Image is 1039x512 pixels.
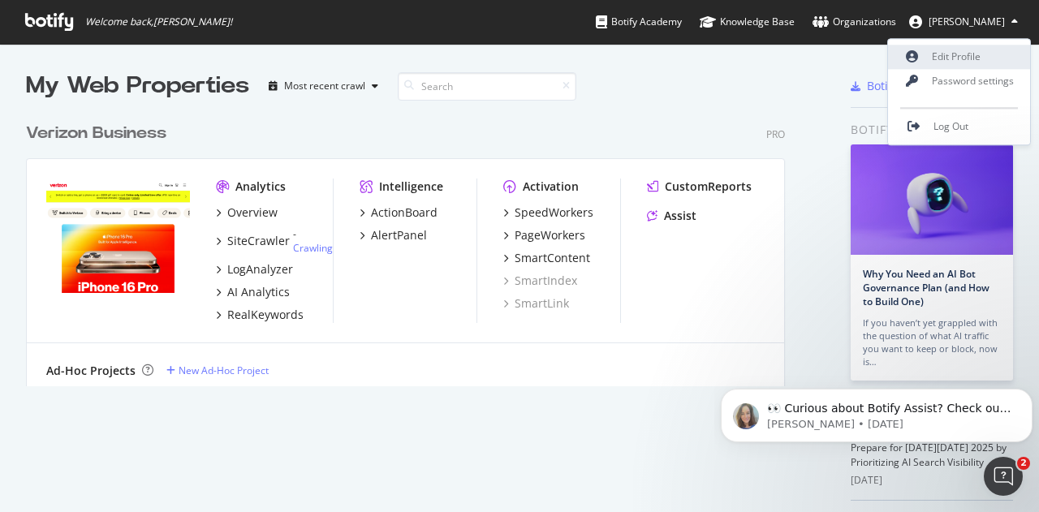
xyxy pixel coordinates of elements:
[26,122,166,145] div: Verizon Business
[227,261,293,278] div: LogAnalyzer
[46,179,190,294] img: Verizon.com/business
[227,204,278,221] div: Overview
[888,69,1030,93] a: Password settings
[515,250,590,266] div: SmartContent
[714,355,1039,468] iframe: Intercom notifications message
[664,208,696,224] div: Assist
[216,204,278,221] a: Overview
[85,15,232,28] span: Welcome back, [PERSON_NAME] !
[851,473,1013,488] div: [DATE]
[503,273,577,289] a: SmartIndex
[1017,457,1030,470] span: 2
[766,127,785,141] div: Pro
[647,208,696,224] a: Assist
[851,78,981,94] a: Botify Chrome Plugin
[929,15,1005,28] span: Vinod Immanni
[262,73,385,99] button: Most recent crawl
[523,179,579,195] div: Activation
[26,122,173,145] a: Verizon Business
[813,14,896,30] div: Organizations
[284,81,365,91] div: Most recent crawl
[984,457,1023,496] iframe: Intercom live chat
[398,72,576,101] input: Search
[379,179,443,195] div: Intelligence
[227,307,304,323] div: RealKeywords
[503,204,593,221] a: SpeedWorkers
[665,179,752,195] div: CustomReports
[851,144,1013,255] img: Why You Need an AI Bot Governance Plan (and How to Build One)
[647,179,752,195] a: CustomReports
[216,307,304,323] a: RealKeywords
[503,295,569,312] a: SmartLink
[896,9,1031,35] button: [PERSON_NAME]
[227,233,290,249] div: SiteCrawler
[863,267,989,308] a: Why You Need an AI Bot Governance Plan (and How to Build One)
[933,120,968,134] span: Log Out
[371,204,438,221] div: ActionBoard
[26,70,249,102] div: My Web Properties
[515,204,593,221] div: SpeedWorkers
[700,14,795,30] div: Knowledge Base
[863,316,1001,368] div: If you haven’t yet grappled with the question of what AI traffic you want to keep or block, now is…
[293,241,333,255] a: Crawling
[227,284,290,300] div: AI Analytics
[888,114,1030,139] a: Log Out
[46,363,136,379] div: Ad-Hoc Projects
[888,45,1030,69] a: Edit Profile
[293,227,333,255] div: -
[26,102,798,386] div: grid
[851,121,1013,139] div: Botify news
[503,227,585,243] a: PageWorkers
[596,14,682,30] div: Botify Academy
[179,364,269,377] div: New Ad-Hoc Project
[216,261,293,278] a: LogAnalyzer
[216,227,333,255] a: SiteCrawler- Crawling
[235,179,286,195] div: Analytics
[503,250,590,266] a: SmartContent
[371,227,427,243] div: AlertPanel
[515,227,585,243] div: PageWorkers
[216,284,290,300] a: AI Analytics
[360,204,438,221] a: ActionBoard
[360,227,427,243] a: AlertPanel
[166,364,269,377] a: New Ad-Hoc Project
[867,78,981,94] div: Botify Chrome Plugin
